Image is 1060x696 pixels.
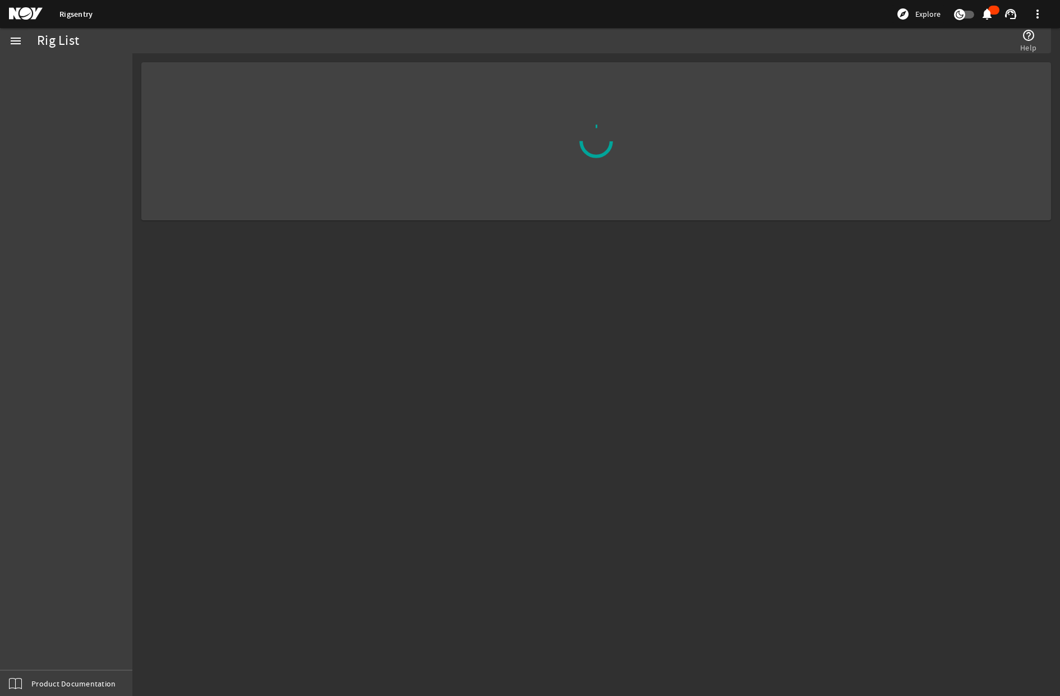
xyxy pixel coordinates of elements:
mat-icon: menu [9,34,22,48]
a: Rigsentry [59,9,93,20]
span: Explore [915,8,941,20]
span: Product Documentation [31,678,116,689]
button: more_vert [1024,1,1051,27]
span: Help [1020,42,1036,53]
mat-icon: notifications [980,7,994,21]
mat-icon: help_outline [1022,29,1035,42]
mat-icon: support_agent [1004,7,1017,21]
mat-icon: explore [896,7,910,21]
button: Explore [892,5,945,23]
div: Rig List [37,35,79,47]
